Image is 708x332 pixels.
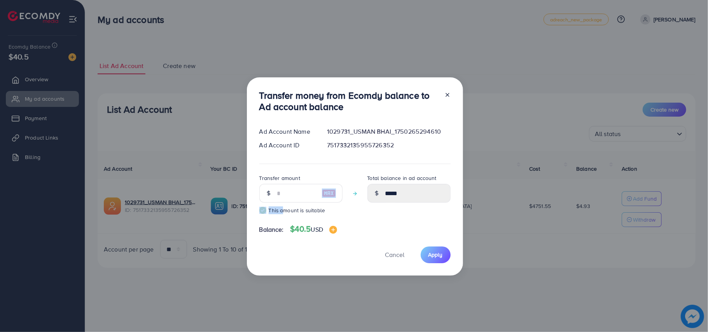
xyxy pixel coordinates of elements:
[367,174,437,182] label: Total balance in ad account
[421,246,451,263] button: Apply
[428,251,443,259] span: Apply
[322,189,336,198] img: image
[290,224,337,234] h4: $40.5
[253,127,321,136] div: Ad Account Name
[259,207,266,214] img: guide
[385,250,405,259] span: Cancel
[329,226,337,234] img: image
[321,127,456,136] div: 1029731_USMAN BHAI_1750265294610
[259,174,300,182] label: Transfer amount
[253,141,321,150] div: Ad Account ID
[321,141,456,150] div: 7517332135955726352
[259,225,284,234] span: Balance:
[259,206,343,214] small: This amount is suitable
[376,246,414,263] button: Cancel
[259,90,438,112] h3: Transfer money from Ecomdy balance to Ad account balance
[311,225,323,234] span: USD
